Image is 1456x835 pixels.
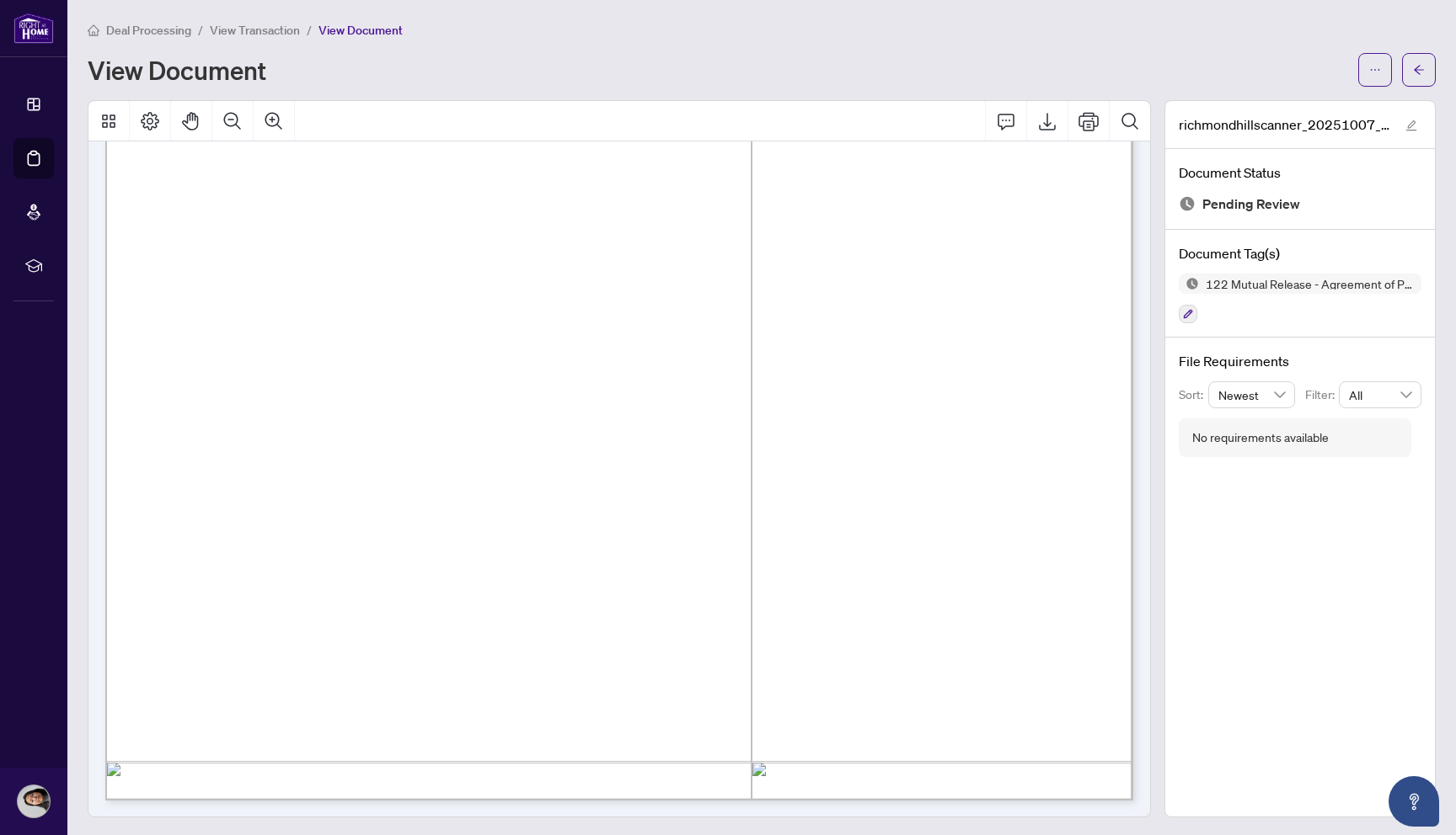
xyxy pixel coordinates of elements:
[88,56,266,83] h1: View Document
[1405,120,1417,131] span: edit
[1369,64,1381,76] span: ellipsis
[210,23,300,38] span: View Transaction
[1192,428,1329,447] div: No requirements available
[1179,274,1199,294] img: Status Icon
[1179,195,1196,212] img: Document Status
[1202,193,1300,215] span: Pending Review
[1179,162,1421,183] h4: Document Status
[1218,382,1286,407] span: Newest
[1389,776,1439,827] button: Open asap
[1179,114,1389,135] span: richmondhillscanner_20251007_090820.pdf
[1305,386,1339,404] p: Filter:
[1179,243,1421,263] h4: Document Tag(s)
[1179,386,1208,404] p: Sort:
[88,24,99,36] span: home
[1413,64,1425,76] span: arrow-left
[198,20,203,40] li: /
[13,13,54,44] img: logo
[1199,278,1421,290] span: 122 Mutual Release - Agreement of Purchase and Sale
[106,23,191,38] span: Deal Processing
[1349,382,1411,407] span: All
[307,20,312,40] li: /
[1179,351,1421,371] h4: File Requirements
[318,23,403,38] span: View Document
[18,785,50,817] img: Profile Icon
